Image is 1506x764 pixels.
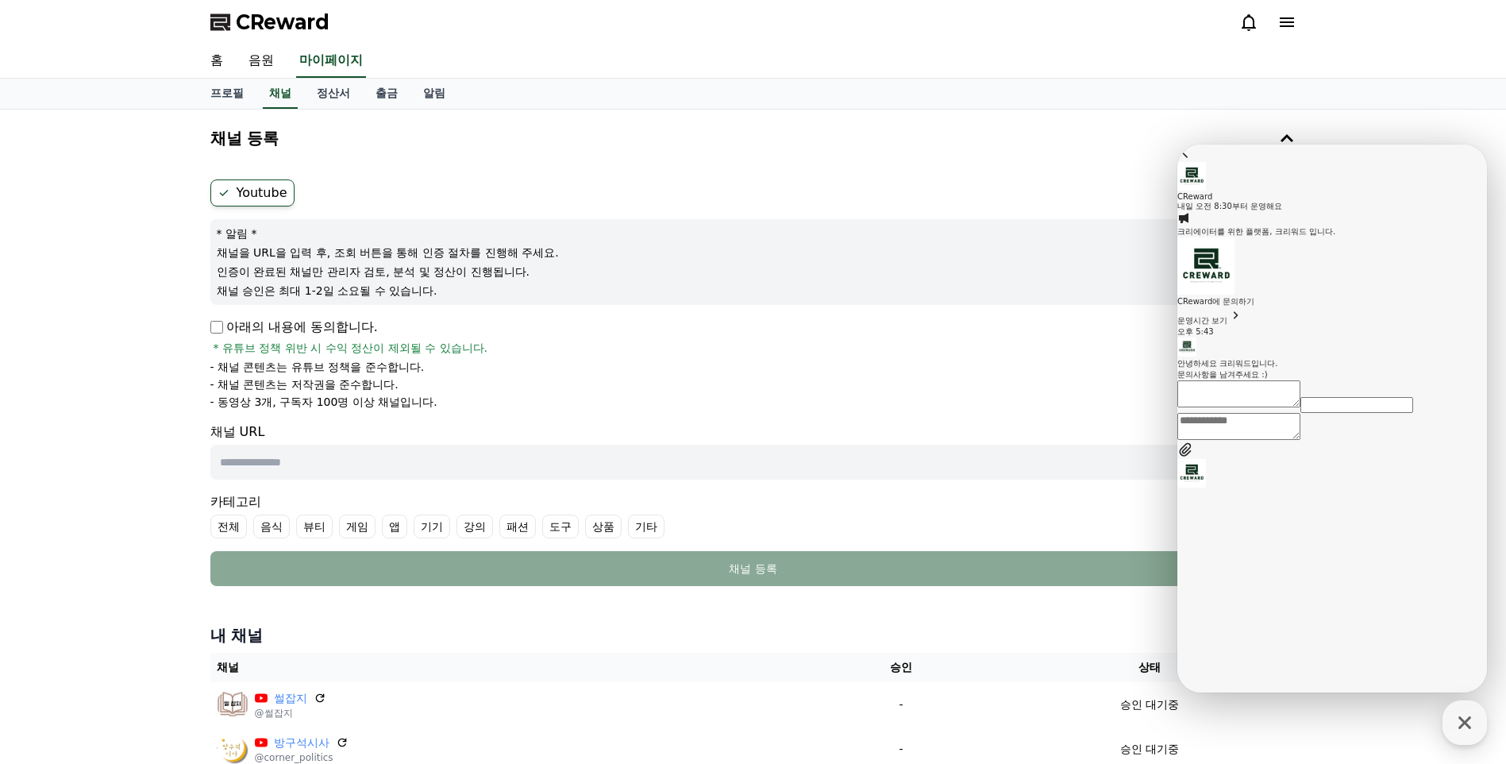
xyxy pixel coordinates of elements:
[363,79,410,109] a: 출금
[210,179,295,206] label: Youtube
[214,340,488,356] span: * 유튜브 정책 위반 시 수익 정산이 제외될 수 있습니다.
[255,751,349,764] p: @corner_politics
[274,735,329,751] a: 방구석시사
[542,515,579,538] label: 도구
[242,561,1265,577] div: 채널 등록
[210,515,247,538] label: 전체
[274,690,307,707] a: 썰잡지
[585,515,622,538] label: 상품
[198,44,236,78] a: 홈
[296,515,333,538] label: 뷰티
[210,10,329,35] a: CReward
[805,696,997,713] p: -
[210,318,378,337] p: 아래의 내용에 동의합니다.
[499,515,536,538] label: 패션
[210,423,1296,480] div: 채널 URL
[1177,145,1487,693] iframe: Channel chat
[410,79,458,109] a: 알림
[1120,741,1179,758] p: 승인 대기중
[339,515,376,538] label: 게임
[263,79,298,109] a: 채널
[217,264,1290,280] p: 인증이 완료된 채널만 관리자 검토, 분석 및 정산이 진행됩니다.
[210,376,399,392] p: - 채널 콘텐츠는 저작권을 준수합니다.
[1120,696,1179,713] p: 승인 대기중
[1003,653,1296,682] th: 상태
[210,624,1296,646] h4: 내 채널
[210,653,799,682] th: 채널
[799,653,1003,682] th: 승인
[210,492,1296,538] div: 카테고리
[217,689,248,720] img: 썰잡지
[253,515,290,538] label: 음식
[628,515,664,538] label: 기타
[210,359,425,375] p: - 채널 콘텐츠는 유튜브 정책을 준수합니다.
[236,10,329,35] span: CReward
[382,515,407,538] label: 앱
[456,515,493,538] label: 강의
[296,44,366,78] a: 마이페이지
[217,283,1290,299] p: 채널 승인은 최대 1-2일 소요될 수 있습니다.
[198,79,256,109] a: 프로필
[236,44,287,78] a: 음원
[210,129,279,147] h4: 채널 등록
[217,245,1290,260] p: 채널을 URL을 입력 후, 조회 버튼을 통해 인증 절차를 진행해 주세요.
[210,394,437,410] p: - 동영상 3개, 구독자 100명 이상 채널입니다.
[414,515,450,538] label: 기기
[255,707,326,720] p: @썰잡지
[210,551,1296,586] button: 채널 등록
[204,116,1303,160] button: 채널 등록
[805,741,997,758] p: -
[304,79,363,109] a: 정산서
